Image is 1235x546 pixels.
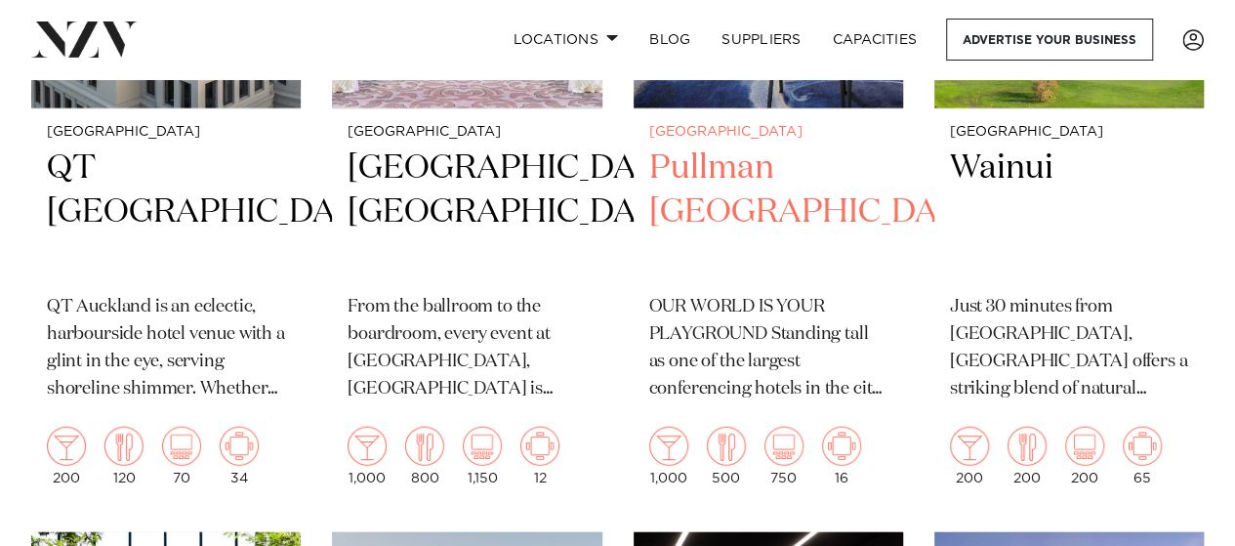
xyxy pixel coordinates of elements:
div: 200 [950,427,989,485]
a: BLOG [634,19,706,61]
div: 34 [220,427,259,485]
img: cocktail.png [47,427,86,466]
div: 1,000 [348,427,387,485]
div: 200 [1065,427,1104,485]
img: cocktail.png [649,427,688,466]
p: From the ballroom to the boardroom, every event at [GEOGRAPHIC_DATA], [GEOGRAPHIC_DATA] is distin... [348,294,586,403]
div: 500 [707,427,746,485]
div: 200 [1008,427,1047,485]
div: 12 [520,427,559,485]
p: QT Auckland is an eclectic, harbourside hotel venue with a glint in the eye, serving shoreline sh... [47,294,285,403]
img: meeting.png [520,427,559,466]
a: Advertise your business [946,19,1153,61]
div: 1,150 [463,427,502,485]
small: [GEOGRAPHIC_DATA] [348,125,586,140]
img: meeting.png [220,427,259,466]
img: cocktail.png [950,427,989,466]
small: [GEOGRAPHIC_DATA] [47,125,285,140]
div: 120 [104,427,144,485]
img: meeting.png [822,427,861,466]
div: 750 [764,427,803,485]
img: theatre.png [463,427,502,466]
p: OUR WORLD IS YOUR PLAYGROUND Standing tall as one of the largest conferencing hotels in the city,... [649,294,887,403]
h2: Wainui [950,147,1188,278]
small: [GEOGRAPHIC_DATA] [649,125,887,140]
div: 16 [822,427,861,485]
img: meeting.png [1123,427,1162,466]
h2: QT [GEOGRAPHIC_DATA] [47,147,285,278]
small: [GEOGRAPHIC_DATA] [950,125,1188,140]
img: dining.png [405,427,444,466]
h2: Pullman [GEOGRAPHIC_DATA] [649,147,887,278]
img: dining.png [707,427,746,466]
a: Locations [497,19,634,61]
div: 800 [405,427,444,485]
img: theatre.png [162,427,201,466]
a: SUPPLIERS [706,19,816,61]
img: dining.png [104,427,144,466]
img: dining.png [1008,427,1047,466]
div: 65 [1123,427,1162,485]
img: theatre.png [764,427,803,466]
a: Capacities [817,19,933,61]
div: 200 [47,427,86,485]
div: 1,000 [649,427,688,485]
p: Just 30 minutes from [GEOGRAPHIC_DATA], [GEOGRAPHIC_DATA] offers a striking blend of natural sere... [950,294,1188,403]
div: 70 [162,427,201,485]
img: nzv-logo.png [31,21,138,57]
h2: [GEOGRAPHIC_DATA], [GEOGRAPHIC_DATA] [348,147,586,278]
img: theatre.png [1065,427,1104,466]
img: cocktail.png [348,427,387,466]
